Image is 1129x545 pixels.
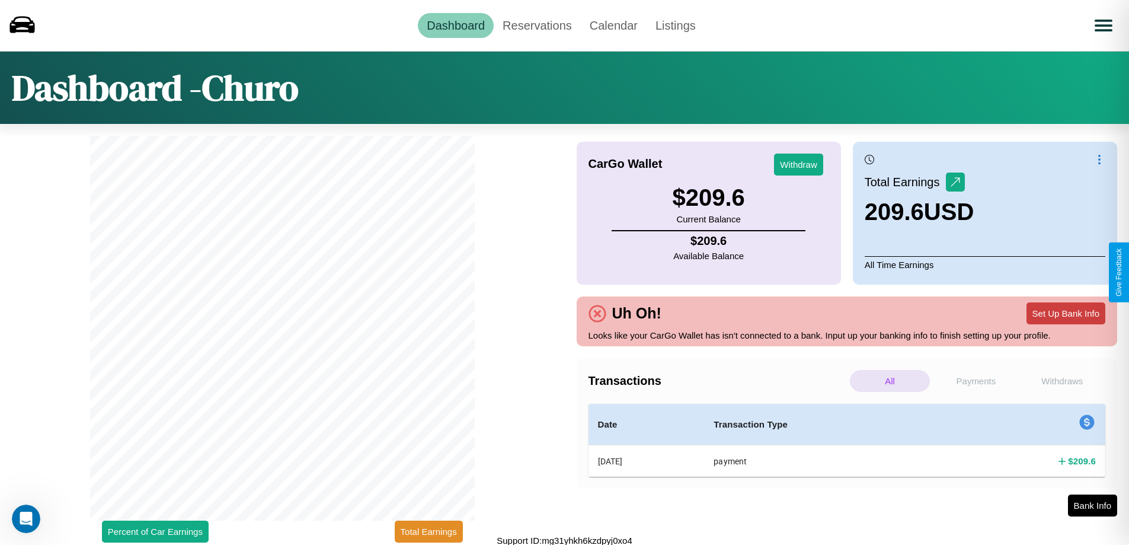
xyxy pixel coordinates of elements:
h4: $ 209.6 [673,234,744,248]
table: simple table [589,404,1106,477]
th: [DATE] [589,445,705,477]
p: Payments [936,370,1016,392]
button: Total Earnings [395,521,463,543]
th: payment [704,445,950,477]
p: All [850,370,930,392]
p: Total Earnings [865,171,946,193]
p: All Time Earnings [865,256,1105,273]
iframe: Intercom live chat [12,505,40,533]
p: Available Balance [673,248,744,264]
button: Withdraw [774,154,823,176]
h4: CarGo Wallet [589,157,663,171]
p: Looks like your CarGo Wallet has isn't connected to a bank. Input up your banking info to finish ... [589,327,1106,343]
a: Listings [647,13,705,38]
h4: $ 209.6 [1068,455,1096,467]
button: Percent of Car Earnings [102,521,209,543]
button: Bank Info [1068,495,1117,517]
button: Open menu [1087,9,1120,42]
a: Calendar [581,13,647,38]
div: Give Feedback [1115,248,1123,297]
h4: Transactions [589,374,847,388]
h4: Uh Oh! [606,305,667,322]
h4: Date [598,417,695,432]
p: Withdraws [1022,370,1102,392]
a: Reservations [494,13,581,38]
h3: $ 209.6 [672,184,744,211]
h1: Dashboard - Churo [12,63,299,112]
a: Dashboard [418,13,494,38]
h3: 209.6 USD [865,199,974,225]
button: Set Up Bank Info [1026,302,1105,324]
h4: Transaction Type [714,417,941,432]
p: Current Balance [672,211,744,227]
